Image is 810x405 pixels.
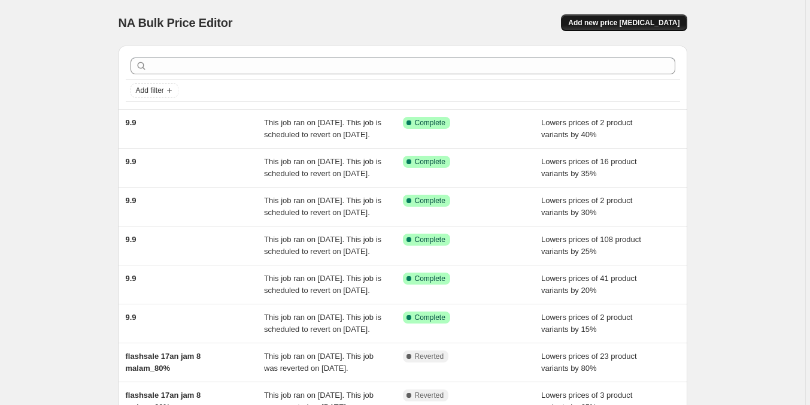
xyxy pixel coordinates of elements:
[568,18,679,28] span: Add new price [MEDICAL_DATA]
[415,118,445,128] span: Complete
[126,352,201,373] span: flashsale 17an jam 8 malam_80%
[264,313,381,334] span: This job ran on [DATE]. This job is scheduled to revert on [DATE].
[264,196,381,217] span: This job ran on [DATE]. This job is scheduled to revert on [DATE].
[264,157,381,178] span: This job ran on [DATE]. This job is scheduled to revert on [DATE].
[119,16,233,29] span: NA Bulk Price Editor
[415,235,445,244] span: Complete
[541,157,637,178] span: Lowers prices of 16 product variants by 35%
[541,313,632,334] span: Lowers prices of 2 product variants by 15%
[415,391,444,400] span: Reverted
[561,14,687,31] button: Add new price [MEDICAL_DATA]
[415,157,445,167] span: Complete
[415,352,444,361] span: Reverted
[126,235,136,244] span: 9.9
[126,118,136,127] span: 9.9
[541,196,632,217] span: Lowers prices of 2 product variants by 30%
[541,235,641,256] span: Lowers prices of 108 product variants by 25%
[415,274,445,283] span: Complete
[126,196,136,205] span: 9.9
[541,274,637,295] span: Lowers prices of 41 product variants by 20%
[131,83,178,98] button: Add filter
[136,86,164,95] span: Add filter
[126,274,136,283] span: 9.9
[541,118,632,139] span: Lowers prices of 2 product variants by 40%
[264,235,381,256] span: This job ran on [DATE]. This job is scheduled to revert on [DATE].
[541,352,637,373] span: Lowers prices of 23 product variants by 80%
[126,157,136,166] span: 9.9
[264,352,374,373] span: This job ran on [DATE]. This job was reverted on [DATE].
[415,313,445,322] span: Complete
[415,196,445,205] span: Complete
[264,274,381,295] span: This job ran on [DATE]. This job is scheduled to revert on [DATE].
[264,118,381,139] span: This job ran on [DATE]. This job is scheduled to revert on [DATE].
[126,313,136,322] span: 9.9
